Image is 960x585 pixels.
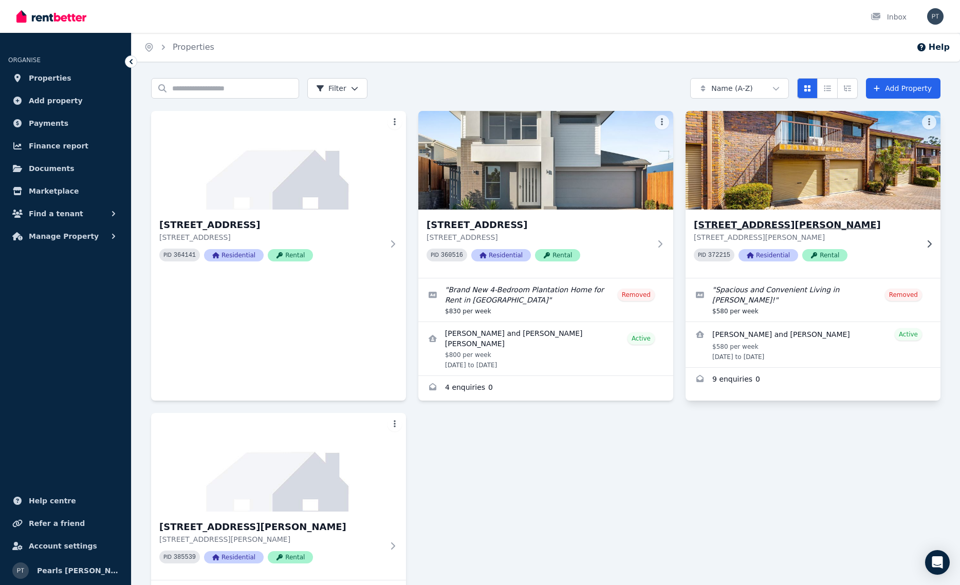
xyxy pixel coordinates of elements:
small: PID [698,252,706,258]
button: Find a tenant [8,203,123,224]
button: More options [655,115,669,129]
span: Residential [471,249,531,261]
nav: Breadcrumb [132,33,227,62]
p: [STREET_ADDRESS][PERSON_NAME] [694,232,918,242]
span: Pearls [PERSON_NAME] [37,564,119,577]
small: PID [163,554,172,560]
code: 372215 [708,252,730,259]
small: PID [431,252,439,258]
a: Edit listing: Spacious and Convenient Living in Robertson! [686,278,940,322]
a: 406/11 Carriage St, Bowen Hills[STREET_ADDRESS][PERSON_NAME][STREET_ADDRESS][PERSON_NAME]PID 3855... [151,413,406,580]
a: Account settings [8,536,123,556]
span: Residential [204,249,264,261]
a: 2 Desert Rd, Greenbank[STREET_ADDRESS][STREET_ADDRESS]PID 360516ResidentialRental [418,111,673,278]
code: 360516 [441,252,463,259]
h3: [STREET_ADDRESS][PERSON_NAME] [159,520,383,534]
a: Edit listing: Brand New 4-Bedroom Plantation Home for Rent in Everleigh Estate [418,278,673,322]
a: Finance report [8,136,123,156]
a: Refer a friend [8,513,123,534]
h3: [STREET_ADDRESS] [159,218,383,232]
button: More options [922,115,936,129]
button: More options [387,115,402,129]
button: Compact list view [817,78,838,99]
div: Open Intercom Messenger [925,550,950,575]
a: View details for Venera Dsouza and Tervin Gerald Pinto [686,322,940,367]
img: 406/11 Carriage St, Bowen Hills [151,413,406,512]
span: Help centre [29,495,76,507]
a: Properties [8,68,123,88]
div: Inbox [871,12,907,22]
p: [STREET_ADDRESS][PERSON_NAME] [159,534,383,544]
img: RentBetter [16,9,86,24]
span: Payments [29,117,68,129]
button: Manage Property [8,226,123,247]
img: 2 Desert Rd, Greenbank [151,111,406,210]
a: 6/36 Hillardt St, Robertson[STREET_ADDRESS][PERSON_NAME][STREET_ADDRESS][PERSON_NAME]PID 372215Re... [686,111,940,278]
img: Pearls Tsang [12,562,29,579]
img: 6/36 Hillardt St, Robertson [679,108,947,212]
a: 2 Desert Rd, Greenbank[STREET_ADDRESS][STREET_ADDRESS]PID 364141ResidentialRental [151,111,406,278]
button: Filter [307,78,367,99]
code: 364141 [174,252,196,259]
small: PID [163,252,172,258]
img: 2 Desert Rd, Greenbank [418,111,673,210]
span: Finance report [29,140,88,152]
h3: [STREET_ADDRESS][PERSON_NAME] [694,218,918,232]
a: Help centre [8,490,123,511]
span: Filter [316,83,346,93]
a: Enquiries for 2 Desert Rd, Greenbank [418,376,673,401]
button: Help [916,41,950,53]
span: Rental [268,249,313,261]
span: Properties [29,72,71,84]
span: Add property [29,95,83,107]
div: View options [797,78,858,99]
span: Rental [535,249,580,261]
p: [STREET_ADDRESS] [159,232,383,242]
a: Marketplace [8,181,123,201]
span: Manage Property [29,230,99,242]
span: Find a tenant [29,207,83,220]
span: Documents [29,162,75,175]
button: More options [387,417,402,431]
span: ORGANISE [8,56,41,64]
a: Documents [8,158,123,179]
p: [STREET_ADDRESS] [427,232,651,242]
a: Add Property [866,78,940,99]
span: Rental [802,249,847,261]
button: Name (A-Z) [690,78,789,99]
span: Rental [268,551,313,563]
h3: [STREET_ADDRESS] [427,218,651,232]
a: Properties [173,42,214,52]
a: Enquiries for 6/36 Hillardt St, Robertson [686,368,940,392]
a: Payments [8,113,123,134]
a: Add property [8,90,123,111]
span: Account settings [29,540,97,552]
img: Pearls Tsang [927,8,944,25]
span: Residential [204,551,264,563]
span: Residential [739,249,798,261]
a: View details for Kirsty Hennessy and James Dean Grant [418,322,673,375]
span: Refer a friend [29,517,85,530]
span: Name (A-Z) [711,83,753,93]
span: Marketplace [29,185,79,197]
button: Card view [797,78,818,99]
code: 385539 [174,554,196,561]
button: Expanded list view [837,78,858,99]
